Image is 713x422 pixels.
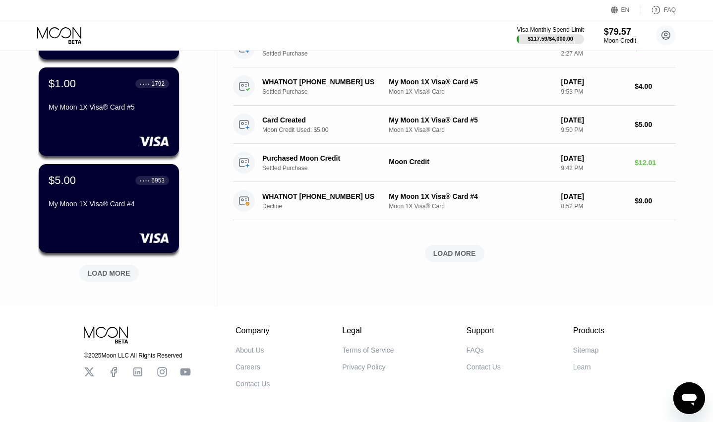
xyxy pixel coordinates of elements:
div: FAQ [664,6,676,13]
div: Decline [262,203,395,210]
div: WHATNOT [PHONE_NUMBER] USSettled PurchaseMy Moon 1X Visa® Card #5Moon 1X Visa® Card[DATE]9:53 PM$... [233,67,676,106]
div: LOAD MORE [433,249,476,258]
div: [DATE] [561,154,627,162]
div: 1792 [151,80,165,87]
div: $5.00● ● ● ●6953My Moon 1X Visa® Card #4 [39,164,179,253]
div: Moon 1X Visa® Card [389,88,553,95]
div: $1.00● ● ● ●1792My Moon 1X Visa® Card #5 [39,67,179,156]
div: ● ● ● ● [140,82,150,85]
div: Sitemap [573,346,598,354]
div: $9.00 [635,197,676,205]
div: Card Created [262,116,386,124]
div: $12.01 [635,159,676,167]
div: $79.57Moon Credit [604,27,636,44]
div: About Us [236,346,264,354]
div: Visa Monthly Spend Limit [517,26,584,33]
div: Careers [236,363,260,371]
div: Contact Us [467,363,501,371]
div: Purchased Moon Credit [262,154,386,162]
div: 9:50 PM [561,126,627,133]
div: Learn [573,363,591,371]
div: EN [611,5,641,15]
div: WHATNOT [PHONE_NUMBER] US [262,78,386,86]
div: My Moon 1X Visa® Card #5 [389,116,553,124]
div: Privacy Policy [342,363,385,371]
div: $117.59 / $4,000.00 [528,36,573,42]
div: [DATE] [561,192,627,200]
div: FAQs [467,346,484,354]
div: [DATE] [561,78,627,86]
div: Contact Us [236,380,270,388]
div: Moon 1X Visa® Card [389,126,553,133]
div: $5.00 [635,121,676,128]
div: Products [573,326,604,335]
div: Support [467,326,501,335]
div: Moon Credit [389,158,553,166]
div: My Moon 1X Visa® Card #5 [389,78,553,86]
div: My Moon 1X Visa® Card #4 [49,200,169,208]
div: Purchased Moon CreditSettled PurchaseMoon Credit[DATE]9:42 PM$12.01 [233,144,676,182]
div: WHATNOT [PHONE_NUMBER] US [262,192,386,200]
div: © 2025 Moon LLC All Rights Reserved [84,352,191,359]
div: Visa Monthly Spend Limit$117.59/$4,000.00 [517,26,584,44]
div: My Moon 1X Visa® Card #4 [389,192,553,200]
div: EN [621,6,630,13]
div: ● ● ● ● [140,179,150,182]
div: Terms of Service [342,346,394,354]
div: $79.57 [604,27,636,37]
div: Card CreatedMoon Credit Used: $5.00My Moon 1X Visa® Card #5Moon 1X Visa® Card[DATE]9:50 PM$5.00 [233,106,676,144]
div: 8:52 PM [561,203,627,210]
div: Settled Purchase [262,88,395,95]
div: Legal [342,326,394,335]
div: Moon Credit [604,37,636,44]
div: My Moon 1X Visa® Card #5 [49,103,169,111]
div: $5.00 [49,174,76,187]
div: LOAD MORE [233,245,676,262]
div: 9:42 PM [561,165,627,172]
div: 6953 [151,177,165,184]
div: [DATE] [561,116,627,124]
div: 9:53 PM [561,88,627,95]
div: WHATNOT [PHONE_NUMBER] USDeclineMy Moon 1X Visa® Card #4Moon 1X Visa® Card[DATE]8:52 PM$9.00 [233,182,676,220]
div: Settled Purchase [262,50,395,57]
div: Settled Purchase [262,165,395,172]
div: Moon Credit Used: $5.00 [262,126,395,133]
div: $4.00 [635,82,676,90]
div: Company [236,326,270,335]
iframe: Button to launch messaging window [673,382,705,414]
div: FAQ [641,5,676,15]
div: LOAD MORE [88,269,130,278]
div: Moon 1X Visa® Card [389,203,553,210]
div: 2:27 AM [561,50,627,57]
div: $1.00 [49,77,76,90]
div: LOAD MORE [72,261,146,282]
